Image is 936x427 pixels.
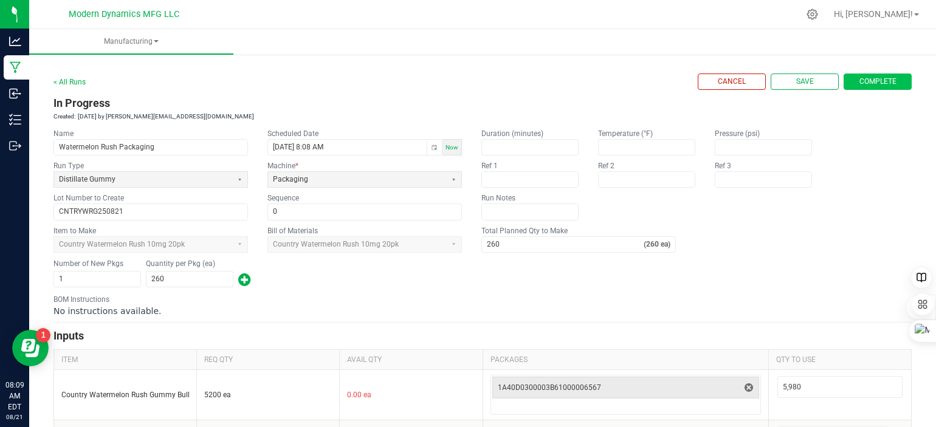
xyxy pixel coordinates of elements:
[598,162,614,170] kendo-label: Ref 2
[53,112,75,121] td: Created:
[844,73,912,90] button: Complete
[698,73,766,90] button: Cancel
[481,129,543,138] kendo-label: Duration (minutes)
[9,35,21,47] inline-svg: Analytics
[53,226,96,236] label: Item to Make
[498,383,739,392] span: 1A40D0300003B61000006567
[59,174,227,185] span: Distillate Gummy
[29,29,233,55] a: Manufacturing
[796,77,814,87] span: Save
[340,349,483,369] th: AVAIL QTY
[53,95,912,112] h3: In Progress
[9,114,21,126] inline-svg: Inventory
[197,349,340,369] th: REQ QTY
[53,327,912,344] h3: Inputs
[598,129,653,138] kendo-label: Temperature (°F)
[715,161,731,171] label: Ref 3
[53,295,109,304] kendo-label: BOM Instructions
[834,9,913,19] span: Hi, [PERSON_NAME]!
[267,226,318,236] label: Bill of Materials
[481,194,515,202] kendo-label: Run Notes
[146,259,233,268] kendo-label: Quantity per Pkg (ea)
[5,380,24,412] p: 08:09 AM EDT
[69,9,179,19] span: Modern Dynamics MFG LLC
[768,349,911,369] th: QTY TO USE
[340,369,483,420] td: 0.00 ea
[805,9,820,20] div: Manage settings
[483,349,768,369] th: PACKAGES
[427,140,442,155] button: Toggle popup
[644,239,675,250] strong: (260 ea)
[36,328,50,343] iframe: Resource center unread badge
[12,330,49,366] iframe: Resource center
[9,61,21,73] inline-svg: Manufacturing
[197,369,340,420] td: 5200 ea
[446,144,458,151] span: Now
[53,259,141,268] kendo-label: Number of New Pkgs
[446,172,461,187] button: Select
[53,194,124,202] kendo-label: Lot Number to Create
[742,380,756,395] span: delete
[267,194,299,202] kendo-label: Sequence
[859,77,896,87] span: Complete
[53,78,86,86] a: < All Runs
[5,412,24,422] p: 08/21
[75,112,254,121] td: [DATE] by [PERSON_NAME][EMAIL_ADDRESS][DOMAIN_NAME]
[715,129,760,138] label: Pressure (psi)
[267,162,298,170] kendo-label: Machine
[718,77,746,87] span: Cancel
[232,172,247,187] button: Select
[53,162,84,170] kendo-label: Run Type
[9,140,21,152] inline-svg: Outbound
[771,73,839,90] button: Save
[53,129,74,138] kendo-label: Name
[267,129,318,138] kendo-label: Scheduled Date
[9,87,21,100] inline-svg: Inbound
[29,36,233,47] span: Manufacturing
[53,306,162,316] span: No instructions available.
[481,226,568,236] label: Total Planned Qty to Make
[481,162,498,170] kendo-label: Ref 1
[273,174,441,185] span: Packaging
[54,349,197,369] th: ITEM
